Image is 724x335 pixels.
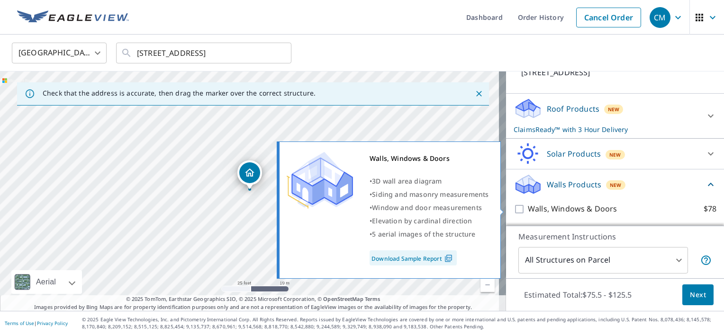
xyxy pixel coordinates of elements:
[370,152,489,165] div: Walls, Windows & Doors
[5,320,68,326] p: |
[43,89,316,97] p: Check that the address is accurate, then drag the marker over the correct structure.
[33,270,59,294] div: Aerial
[365,295,380,302] a: Terms
[521,67,682,78] p: [STREET_ADDRESS]
[518,231,712,242] p: Measurement Instructions
[370,175,489,188] div: •
[514,173,716,195] div: Walls ProductsNew
[576,8,641,27] a: Cancel Order
[442,254,455,263] img: Pdf Icon
[480,278,495,292] a: Current Level 20, Zoom Out
[609,151,621,159] span: New
[287,152,353,209] img: Premium
[516,284,640,305] p: Estimated Total: $75.5 - $125.5
[650,7,670,28] div: CM
[82,316,719,330] p: © 2025 Eagle View Technologies, Inc. and Pictometry International Corp. All Rights Reserved. Repo...
[372,229,475,238] span: 5 aerial images of the structure
[372,176,442,185] span: 3D wall area diagram
[704,203,716,215] p: $78
[610,181,622,189] span: New
[547,179,601,190] p: Walls Products
[5,320,34,326] a: Terms of Use
[682,284,714,306] button: Next
[547,148,601,159] p: Solar Products
[372,190,489,199] span: Siding and masonry measurements
[126,295,380,303] span: © 2025 TomTom, Earthstar Geographics SIO, © 2025 Microsoft Corporation, ©
[372,216,472,225] span: Elevation by cardinal direction
[17,10,129,25] img: EV Logo
[608,106,620,113] span: New
[518,247,688,273] div: All Structures on Parcel
[370,214,489,228] div: •
[323,295,363,302] a: OpenStreetMap
[528,203,617,215] p: Walls, Windows & Doors
[12,40,107,66] div: [GEOGRAPHIC_DATA]
[370,201,489,214] div: •
[137,40,272,66] input: Search by address or latitude-longitude
[370,188,489,201] div: •
[11,270,82,294] div: Aerial
[514,97,716,134] div: Roof ProductsNewClaimsReady™ with 3 Hour Delivery
[473,88,485,100] button: Close
[690,289,706,301] span: Next
[237,160,262,190] div: Dropped pin, building 1, Residential property, 13 Indigo Ln Goose Creek, SC 29445
[37,320,68,326] a: Privacy Policy
[547,103,599,115] p: Roof Products
[372,203,482,212] span: Window and door measurements
[370,228,489,241] div: •
[370,250,457,265] a: Download Sample Report
[514,142,716,165] div: Solar ProductsNew
[700,255,712,266] span: Your report will include each building or structure inside the parcel boundary. In some cases, du...
[514,124,699,134] p: ClaimsReady™ with 3 Hour Delivery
